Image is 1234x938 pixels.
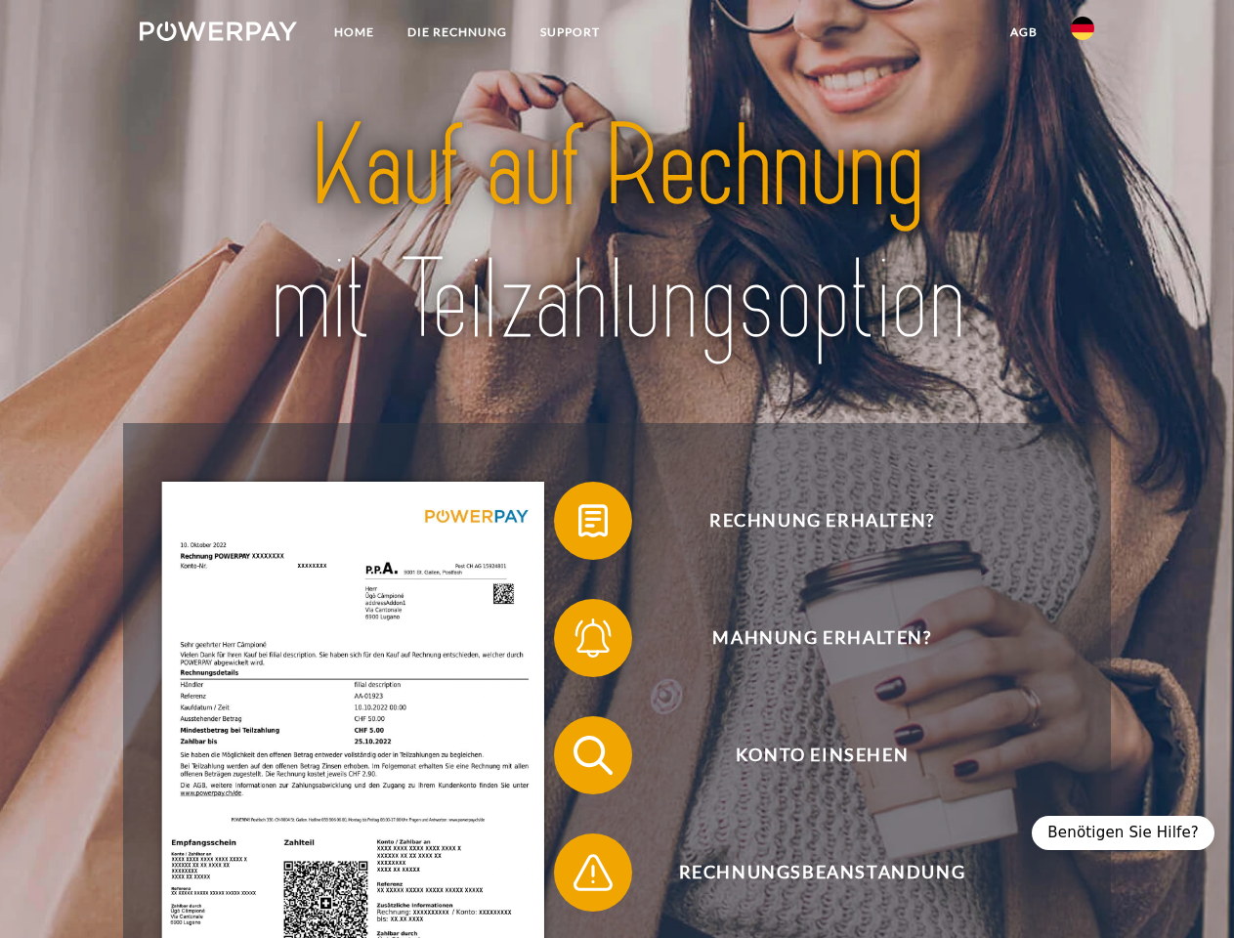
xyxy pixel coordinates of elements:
img: title-powerpay_de.svg [187,94,1047,374]
a: agb [994,15,1054,50]
button: Mahnung erhalten? [554,599,1062,677]
a: Home [318,15,391,50]
img: qb_warning.svg [569,848,617,897]
img: logo-powerpay-white.svg [140,21,297,41]
img: qb_bill.svg [569,496,617,545]
a: SUPPORT [524,15,617,50]
span: Rechnungsbeanstandung [582,833,1061,912]
a: DIE RECHNUNG [391,15,524,50]
button: Konto einsehen [554,716,1062,794]
div: Benötigen Sie Hilfe? [1032,816,1214,850]
span: Konto einsehen [582,716,1061,794]
img: qb_search.svg [569,731,617,780]
span: Rechnung erhalten? [582,482,1061,560]
img: de [1071,17,1094,40]
span: Mahnung erhalten? [582,599,1061,677]
img: qb_bell.svg [569,614,617,662]
button: Rechnungsbeanstandung [554,833,1062,912]
button: Rechnung erhalten? [554,482,1062,560]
